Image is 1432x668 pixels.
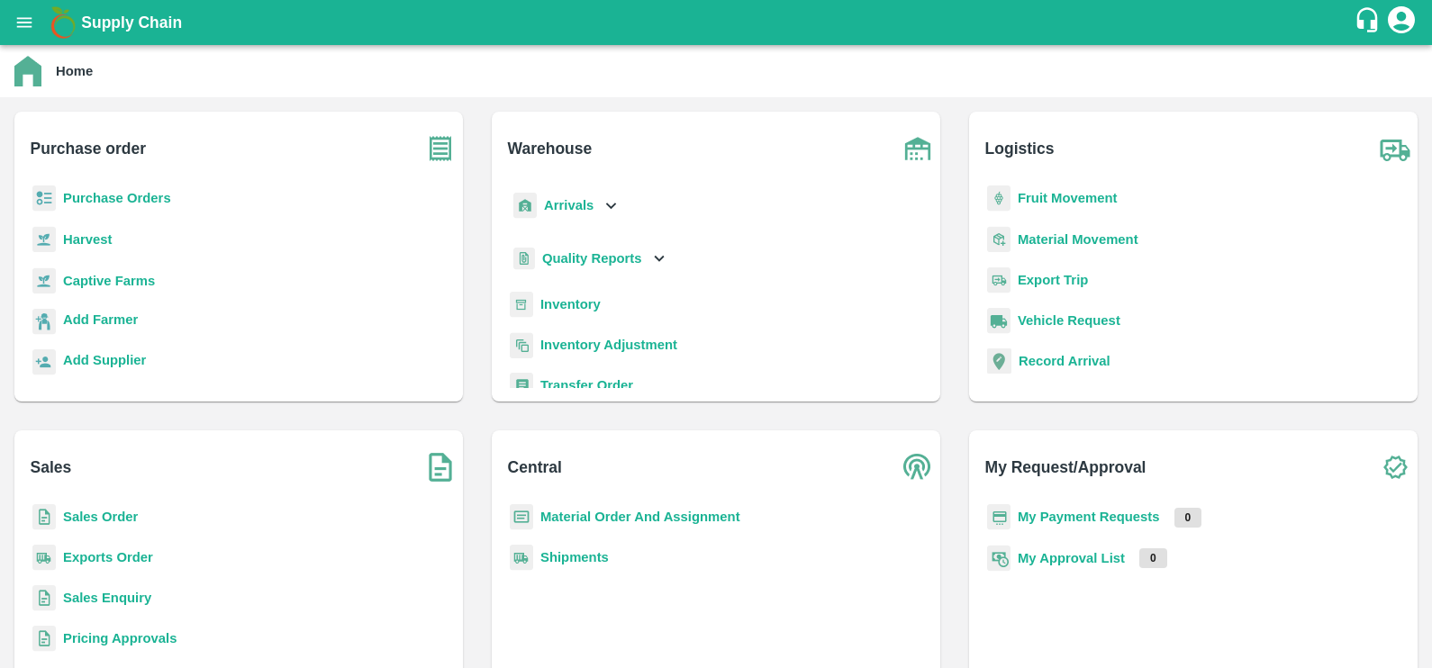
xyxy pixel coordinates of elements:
img: approval [987,545,1011,572]
img: reciept [32,185,56,212]
img: payment [987,504,1011,530]
img: warehouse [895,126,940,171]
p: 0 [1139,548,1167,568]
b: Arrivals [544,198,594,212]
a: Material Order And Assignment [540,510,740,524]
a: My Approval List [1018,551,1125,565]
img: shipments [32,545,56,571]
div: customer-support [1354,6,1385,39]
img: sales [32,504,56,530]
a: My Payment Requests [1018,510,1160,524]
b: Add Supplier [63,353,146,367]
b: Central [508,455,562,480]
a: Export Trip [1018,273,1088,287]
div: Quality Reports [510,240,669,277]
img: truck [1373,126,1418,171]
img: shipments [510,545,533,571]
b: Logistics [985,136,1055,161]
img: whTransfer [510,373,533,399]
b: Quality Reports [542,251,642,266]
a: Exports Order [63,550,153,564]
img: purchase [418,126,463,171]
img: home [14,56,41,86]
img: qualityReport [513,248,535,270]
b: Home [56,64,93,78]
a: Add Supplier [63,350,146,375]
a: Vehicle Request [1018,313,1120,328]
p: 0 [1174,508,1202,528]
b: Supply Chain [81,14,182,32]
img: harvest [32,267,56,294]
a: Shipments [540,550,609,564]
img: supplier [32,349,56,375]
img: vehicle [987,308,1011,334]
a: Purchase Orders [63,191,171,205]
a: Transfer Order [540,378,633,393]
img: delivery [987,267,1011,293]
img: fruit [987,185,1011,212]
img: logo [45,5,81,41]
b: Warehouse [508,136,593,161]
a: Sales Enquiry [63,591,151,605]
img: sales [32,626,56,652]
img: soSales [418,445,463,490]
b: Add Farmer [63,312,138,327]
div: Arrivals [510,185,621,226]
img: central [895,445,940,490]
a: Supply Chain [81,10,1354,35]
b: Purchase order [31,136,146,161]
a: Pricing Approvals [63,631,177,645]
img: sales [32,585,56,611]
img: farmer [32,309,56,335]
img: recordArrival [987,348,1011,374]
img: centralMaterial [510,504,533,530]
a: Fruit Movement [1018,191,1118,205]
img: whArrival [513,193,537,219]
a: Captive Farms [63,274,155,288]
img: check [1373,445,1418,490]
b: Sales [31,455,72,480]
a: Add Farmer [63,310,138,334]
img: harvest [32,226,56,253]
a: Material Movement [1018,232,1138,247]
a: Inventory [540,297,601,311]
b: My Request/Approval [985,455,1147,480]
button: open drawer [4,2,45,43]
a: Inventory Adjustment [540,338,677,352]
a: Record Arrival [1019,354,1110,368]
a: Harvest [63,232,112,247]
div: account of current user [1385,4,1418,41]
a: Sales Order [63,510,138,524]
img: inventory [510,332,533,358]
img: material [987,226,1011,253]
img: whInventory [510,292,533,318]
